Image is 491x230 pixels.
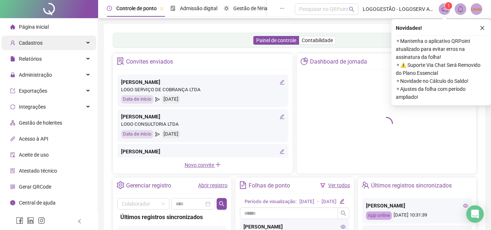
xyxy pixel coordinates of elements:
span: apartment [10,120,15,125]
div: [DATE] [322,198,337,206]
span: Novo convite [185,162,221,168]
div: LOGO CONSULTORIA LTDA [121,121,285,128]
div: Data de início [121,130,153,138]
span: Central de ajuda [19,200,56,206]
span: Página inicial [19,24,49,30]
span: eye [463,203,468,208]
span: Administração [19,72,52,78]
span: bell [457,6,464,12]
span: api [10,136,15,141]
span: left [77,219,82,224]
span: Admissão digital [180,5,217,11]
span: solution [117,57,124,65]
span: Contabilidade [302,37,333,43]
div: LOGO SERVIÇO DE COBRANÇA LTDA [121,86,285,94]
span: edit [279,149,285,154]
span: ⚬ Novidade no Cálculo do Saldo! [396,77,487,85]
div: Período de visualização: [245,198,297,206]
span: notification [441,6,448,12]
span: Gerar QRCode [19,184,51,190]
span: ⚬ Mantenha o aplicativo QRPoint atualizado para evitar erros na assinatura da folha! [396,37,487,61]
span: search [349,7,354,12]
span: home [10,24,15,29]
span: close [480,25,485,31]
span: search [219,201,225,207]
span: LOGOGESTÃO - LOGOSERV ADMINISTRAÇÃO DE CONDOMINIOS [363,5,434,13]
span: Painel de controle [256,37,296,43]
div: [DATE] 10:31:39 [366,211,468,220]
span: info-circle [10,200,15,205]
div: Open Intercom Messenger [466,205,484,223]
span: file-done [170,6,176,11]
span: sync [10,104,15,109]
span: eye [341,224,346,229]
span: Gestão de férias [233,5,270,11]
div: [DATE] [162,130,180,138]
div: Últimos registros sincronizados [120,213,224,222]
div: LOGOSERV GESTAO DE PESSOAS LTDA [121,156,285,163]
span: Gestão de holerites [19,120,62,126]
span: sun [224,6,229,11]
span: pushpin [160,7,164,11]
span: linkedin [27,217,34,224]
span: file [10,56,15,61]
span: ⚬ Ajustes da folha com período ampliado! [396,85,487,101]
div: Convites enviados [126,56,173,68]
div: Gerenciar registro [126,179,171,192]
span: Relatórios [19,56,42,62]
div: [DATE] [162,95,180,104]
span: ellipsis [279,6,285,11]
span: clock-circle [107,6,112,11]
span: export [10,88,15,93]
span: instagram [38,217,45,224]
span: audit [10,152,15,157]
span: Acesso à API [19,136,48,142]
span: filter [320,183,325,188]
span: setting [117,181,124,189]
span: search [341,210,346,216]
a: Ver todos [328,182,350,188]
span: edit [339,199,344,203]
div: Folhas de ponto [249,179,290,192]
a: Abrir registro [198,182,228,188]
span: user-add [10,40,15,45]
div: [PERSON_NAME] [121,148,285,156]
span: qrcode [10,184,15,189]
div: [DATE] [299,198,314,206]
span: Aceite de uso [19,152,49,158]
div: [PERSON_NAME] [121,113,285,121]
span: ⚬ ⚠️ Suporte Via Chat Será Removido do Plano Essencial [396,61,487,77]
span: Exportações [19,88,47,94]
span: Integrações [19,104,46,110]
span: edit [279,80,285,85]
div: - [317,198,319,206]
img: 2423 [471,4,482,15]
span: Cadastros [19,40,43,46]
span: Atestado técnico [19,168,57,174]
span: edit [279,114,285,119]
div: [PERSON_NAME] [121,78,285,86]
span: lock [10,72,15,77]
span: 1 [447,3,450,8]
div: Data de início [121,95,153,104]
sup: 1 [445,2,452,9]
span: Controle de ponto [116,5,157,11]
span: solution [10,168,15,173]
span: team [362,181,369,189]
span: pie-chart [301,57,308,65]
span: send [155,95,160,104]
div: App online [366,211,392,220]
span: file-text [239,181,247,189]
span: loading [379,116,394,131]
div: Dashboard de jornada [310,56,367,68]
span: plus [215,162,221,168]
span: Novidades ! [396,24,422,32]
span: facebook [16,217,23,224]
div: Últimos registros sincronizados [371,179,452,192]
span: send [155,130,160,138]
div: [PERSON_NAME] [366,202,468,210]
